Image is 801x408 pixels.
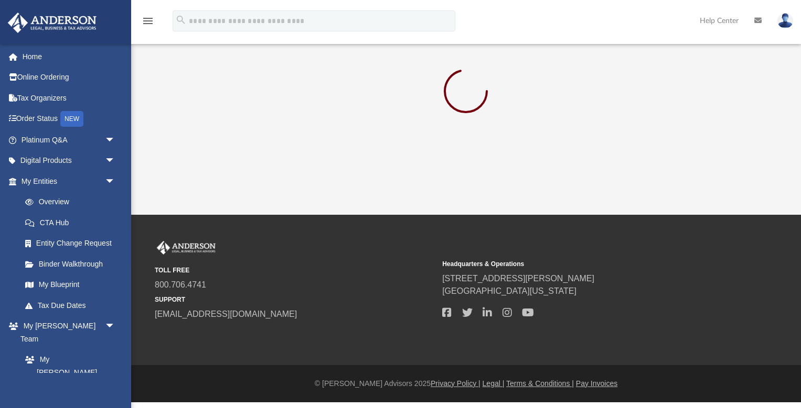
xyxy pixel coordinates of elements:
a: Platinum Q&Aarrow_drop_down [7,129,131,150]
a: Pay Invoices [576,379,617,388]
span: arrow_drop_down [105,316,126,337]
a: Privacy Policy | [431,379,480,388]
a: My [PERSON_NAME] Teamarrow_drop_down [7,316,126,349]
span: arrow_drop_down [105,171,126,192]
i: menu [142,15,154,27]
a: My Entitiesarrow_drop_down [7,171,131,192]
span: arrow_drop_down [105,129,126,151]
a: CTA Hub [15,212,131,233]
a: Entity Change Request [15,233,131,254]
a: My Blueprint [15,274,126,295]
a: Home [7,46,131,67]
a: Order StatusNEW [7,108,131,130]
img: Anderson Advisors Platinum Portal [5,13,100,33]
a: Digital Productsarrow_drop_down [7,150,131,171]
a: menu [142,20,154,27]
a: Binder Walkthrough [15,253,131,274]
a: [GEOGRAPHIC_DATA][US_STATE] [442,286,576,295]
a: 800.706.4741 [155,280,206,289]
div: NEW [60,111,83,127]
a: My [PERSON_NAME] Team [15,349,121,396]
a: Online Ordering [7,67,131,88]
small: TOLL FREE [155,266,435,275]
img: User Pic [777,13,793,28]
a: Tax Due Dates [15,295,131,316]
img: Anderson Advisors Platinum Portal [155,241,218,255]
a: [EMAIL_ADDRESS][DOMAIN_NAME] [155,310,297,318]
div: © [PERSON_NAME] Advisors 2025 [131,378,801,389]
a: [STREET_ADDRESS][PERSON_NAME] [442,274,594,283]
a: Terms & Conditions | [506,379,574,388]
i: search [175,14,187,26]
a: Tax Organizers [7,87,131,108]
a: Overview [15,192,131,213]
small: SUPPORT [155,295,435,304]
a: Legal | [483,379,505,388]
span: arrow_drop_down [105,150,126,172]
small: Headquarters & Operations [442,259,722,269]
